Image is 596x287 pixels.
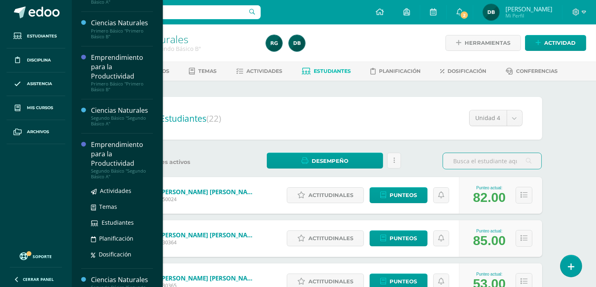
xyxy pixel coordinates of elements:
[91,81,153,92] div: Primero Básico "Primero Básico B"
[473,233,506,248] div: 85.00
[99,234,133,242] span: Planificación
[91,186,153,195] a: Actividades
[470,110,522,126] a: Unidad 4
[23,276,54,282] span: Cerrar panel
[100,187,131,195] span: Actividades
[91,18,153,28] div: Ciencias Naturales
[160,239,257,246] span: 230364
[27,81,52,87] span: Asistencia
[27,129,49,135] span: Archivos
[7,24,65,48] a: Estudiantes
[91,140,153,168] div: Emprendimiento para la Productividad
[390,188,417,203] span: Punteos
[473,190,506,205] div: 82.00
[302,65,351,78] a: Estudiantes
[312,153,348,169] span: Desempeño
[544,35,576,50] span: Actividad
[483,4,499,20] img: 6d5ad99c5053a67dda1ca5e57dc7edce.png
[246,68,282,74] span: Actividades
[7,72,65,96] a: Asistencia
[91,28,153,39] div: Primero Básico "Primero Básico B"
[440,65,486,78] a: Dosificación
[207,113,222,124] span: (22)
[465,35,510,50] span: Herramientas
[7,96,65,120] a: Mis cursos
[460,11,469,20] span: 2
[476,110,501,126] span: Unidad 4
[160,231,257,239] a: [PERSON_NAME] [PERSON_NAME]
[91,168,153,180] div: Segundo Básico "Segundo Básico A"
[27,33,57,39] span: Estudiantes
[103,33,256,45] h1: Ciencias Naturales
[266,35,282,51] img: e044b199acd34bf570a575bac584e1d1.png
[370,187,428,203] a: Punteos
[91,218,153,227] a: Estudiantes
[103,45,256,53] div: Segundo Básico 'Segundo Básico B'
[27,105,53,111] span: Mis cursos
[287,230,364,246] a: Actitudinales
[390,231,417,246] span: Punteos
[126,158,225,166] label: Estudiantes activos
[7,48,65,72] a: Disciplina
[505,12,552,19] span: Mi Perfil
[91,250,153,259] a: Dosificación
[525,35,586,51] a: Actividad
[99,203,117,210] span: Temas
[505,5,552,13] span: [PERSON_NAME]
[91,140,153,180] a: Emprendimiento para la ProductividadSegundo Básico "Segundo Básico A"
[443,153,541,169] input: Busca el estudiante aquí...
[506,65,558,78] a: Conferencias
[379,68,421,74] span: Planificación
[448,68,486,74] span: Dosificación
[267,153,383,169] a: Desempeño
[473,272,506,276] div: Punteo actual:
[198,68,217,74] span: Temas
[473,229,506,233] div: Punteo actual:
[160,188,257,196] a: [PERSON_NAME] [PERSON_NAME]
[91,106,153,127] a: Ciencias NaturalesSegundo Básico "Segundo Básico A"
[160,113,222,124] span: Estudiantes
[160,196,257,203] span: 250024
[102,219,134,226] span: Estudiantes
[77,5,261,19] input: Busca un usuario...
[370,230,428,246] a: Punteos
[189,65,217,78] a: Temas
[91,234,153,243] a: Planificación
[289,35,305,51] img: 6d5ad99c5053a67dda1ca5e57dc7edce.png
[308,231,353,246] span: Actitudinales
[314,68,351,74] span: Estudiantes
[91,202,153,211] a: Temas
[473,186,506,190] div: Punteo actual:
[91,53,153,81] div: Emprendimiento para la Productividad
[287,187,364,203] a: Actitudinales
[370,65,421,78] a: Planificación
[10,250,62,261] a: Soporte
[308,188,353,203] span: Actitudinales
[91,115,153,127] div: Segundo Básico "Segundo Básico A"
[7,120,65,144] a: Archivos
[91,53,153,92] a: Emprendimiento para la ProductividadPrimero Básico "Primero Básico B"
[445,35,521,51] a: Herramientas
[91,106,153,115] div: Ciencias Naturales
[91,18,153,39] a: Ciencias NaturalesPrimero Básico "Primero Básico B"
[91,275,153,285] div: Ciencias Naturales
[236,65,282,78] a: Actividades
[160,274,257,282] a: [PERSON_NAME] [PERSON_NAME]
[516,68,558,74] span: Conferencias
[99,250,131,258] span: Dosificación
[27,57,51,64] span: Disciplina
[33,254,52,259] span: Soporte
